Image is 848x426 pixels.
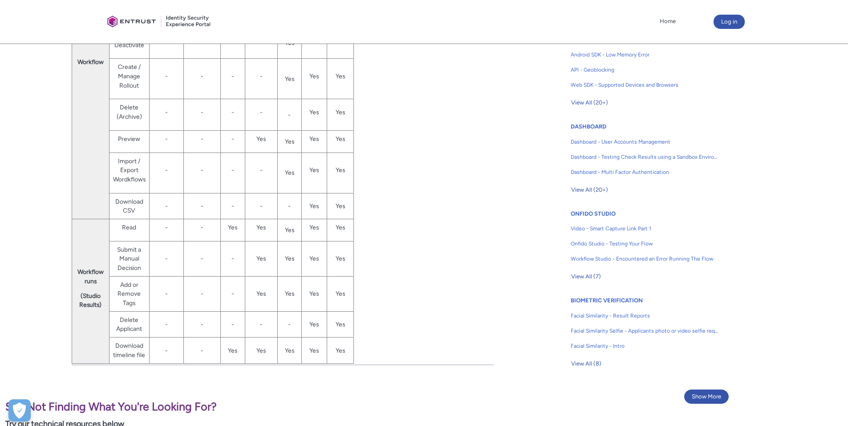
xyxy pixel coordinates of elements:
td: - [149,276,183,311]
p: Yes [331,72,350,81]
span: Web SDK - Supported Devices and Browsers [571,81,718,89]
button: Log in [714,15,745,29]
p: - [187,165,217,175]
a: BIOMETRIC VERIFICATION [571,297,643,304]
td: - [277,311,301,337]
p: Delete (Archive) [113,103,146,121]
td: Yes [301,241,327,276]
td: - [183,241,220,276]
p: Yes [224,223,241,232]
p: - [153,134,180,144]
td: - [183,338,220,363]
span: Dashboard - Multi Factor Authentication [571,168,718,176]
td: - [245,311,277,337]
p: - [153,223,180,232]
td: Yes [277,276,301,311]
td: - [183,193,220,219]
p: - [187,134,217,144]
span: Dashboard - User Accounts Management [571,138,718,146]
td: - [183,276,220,311]
p: Yes [331,223,350,232]
td: Yes [245,276,277,311]
td: Yes [327,193,353,219]
td: Yes [327,311,353,337]
span: Facial Similarity - Result Reports [571,312,718,320]
td: Download timeline file [109,338,149,363]
td: Yes [301,338,327,363]
button: View All (20+) [571,96,609,110]
span: Onfido Studio - Testing Your Flow [571,240,718,248]
p: Yes [305,72,323,81]
td: Download CSV [109,193,149,219]
span: Workflow Studio - Encountered an Error Running The Flow [571,255,718,263]
td: Add or Remove Tags [109,276,149,311]
td: - [149,241,183,276]
p: Read [113,223,146,232]
a: Video - Smart Capture Link Part 1 [571,221,718,236]
td: - [220,241,245,276]
button: View All (20+) [571,183,609,197]
a: Onfido Studio - Testing Your Flow [571,236,718,251]
td: - [149,193,183,219]
td: Yes [327,276,353,311]
a: Home [657,15,678,28]
p: Yes [305,165,323,175]
td: - [149,338,183,363]
td: Yes [277,130,301,153]
a: DASHBOARD [571,123,606,130]
strong: Workflow [77,58,104,65]
a: Facial Similarity Selfie - Applicants photo or video selfie requirements [571,323,718,338]
a: Facial Similarity - Result Reports [571,308,718,323]
td: Yes [245,241,277,276]
strong: (Studio Results) [79,292,101,309]
p: Yes [305,134,323,144]
td: Delete Applicant [109,311,149,337]
p: - [153,108,180,117]
span: View All (20+) [571,96,608,109]
td: Yes [327,338,353,363]
td: Yes [301,311,327,337]
p: Yes [331,165,350,175]
a: Workflow Studio - Encountered an Error Running The Flow [571,251,718,266]
p: Yes [331,134,350,144]
p: - [224,72,241,81]
td: Yes [301,193,327,219]
p: Create / Manage Rollout [113,62,146,90]
p: - [249,72,274,81]
p: Yes [249,223,274,232]
strong: Workflow runs [77,268,104,285]
td: - [245,193,277,219]
p: Yes [305,108,323,117]
td: Yes [277,59,301,99]
p: Yes [249,134,274,144]
p: - [153,165,180,175]
span: View All (8) [571,357,601,370]
td: - [220,311,245,337]
p: Preview [113,134,146,144]
p: - [187,108,217,117]
span: Video - Smart Capture Link Part 1 [571,225,718,233]
td: Yes [277,153,301,193]
td: - [277,99,301,130]
span: Dashboard - Testing Check Results using a Sandbox Environment [571,153,718,161]
p: - [249,165,274,175]
p: - [224,108,241,117]
td: Yes [245,338,277,363]
p: - [224,165,241,175]
span: View All (7) [571,270,601,283]
span: Facial Similarity - Intro [571,342,718,350]
td: - [183,311,220,337]
span: Android SDK - Low Memory Error [571,51,718,59]
a: Android SDK - Low Memory Error [571,47,718,62]
p: Still Not Finding What You're Looking For? [5,398,560,415]
p: Import / Export Wordkflows [113,157,146,184]
a: Web SDK - Supported Devices and Browsers [571,77,718,92]
td: Yes [277,338,301,363]
a: Facial Similarity - Intro [571,338,718,354]
td: - [277,193,301,219]
td: Submit a Manual Decision [109,241,149,276]
div: Cookie Preferences [8,399,31,422]
p: - [224,134,241,144]
p: - [249,108,274,117]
